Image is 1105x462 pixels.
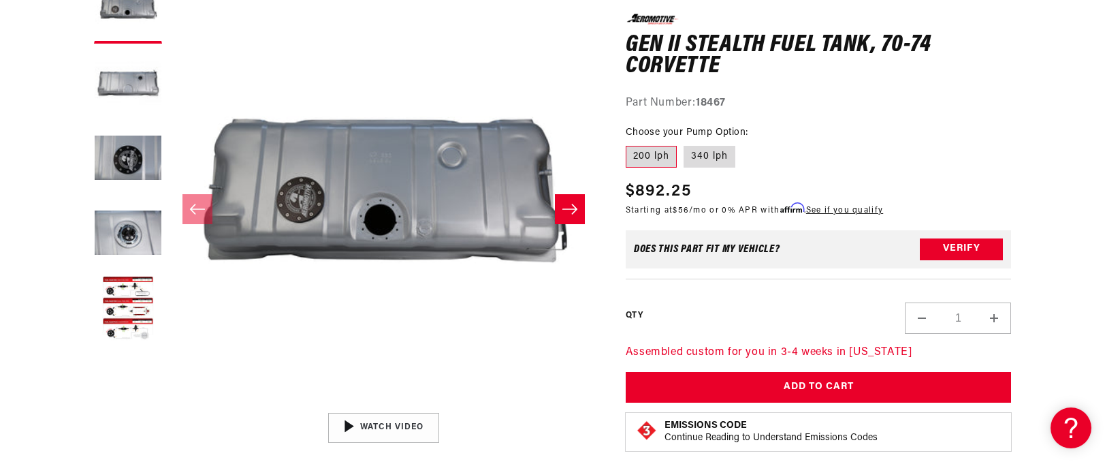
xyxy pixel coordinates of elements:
legend: Choose your Pump Option: [626,125,750,140]
div: Does This part fit My vehicle? [634,243,780,254]
button: Load image 4 in gallery view [94,200,162,268]
strong: 18467 [696,97,726,108]
span: $892.25 [626,179,691,203]
label: QTY [626,310,643,322]
button: Load image 5 in gallery view [94,275,162,343]
button: Add to Cart [626,372,1012,403]
div: Part Number: [626,94,1012,112]
h1: Gen II Stealth Fuel Tank, 70-74 Corvette [626,34,1012,77]
strong: Emissions Code [664,420,747,430]
button: Load image 2 in gallery view [94,50,162,119]
button: Verify [920,238,1003,260]
button: Load image 3 in gallery view [94,125,162,194]
p: Continue Reading to Understand Emissions Codes [664,431,878,444]
p: Starting at /mo or 0% APR with . [626,203,883,216]
label: 340 lph [684,146,735,168]
label: 200 lph [626,146,677,168]
p: Assembled custom for you in 3-4 weeks in [US_STATE] [626,343,1012,361]
button: Slide right [555,194,585,224]
span: Affirm [780,202,804,213]
button: Emissions CodeContinue Reading to Understand Emissions Codes [664,419,878,444]
a: See if you qualify - Learn more about Affirm Financing (opens in modal) [806,206,883,214]
img: Emissions code [636,419,658,441]
span: $56 [673,206,689,214]
button: Slide left [182,194,212,224]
